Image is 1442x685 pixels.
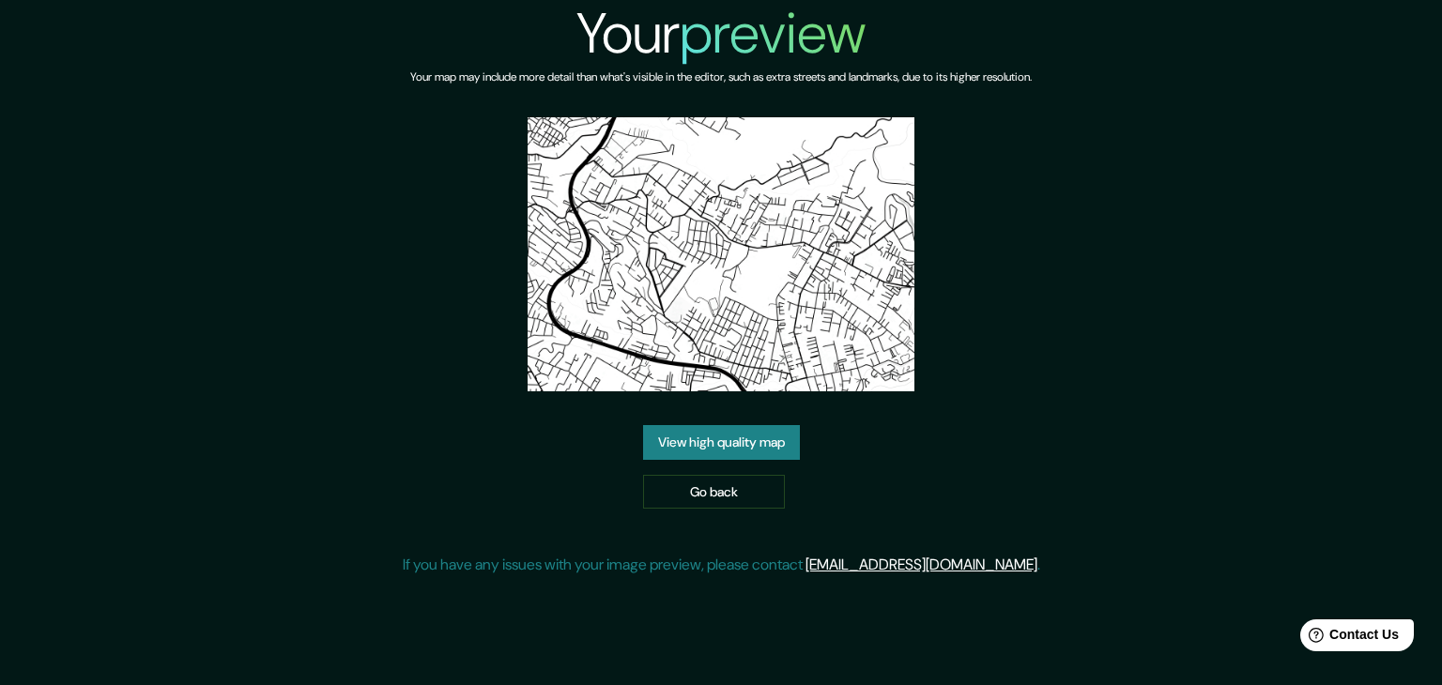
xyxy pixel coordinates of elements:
a: [EMAIL_ADDRESS][DOMAIN_NAME] [805,555,1037,574]
p: If you have any issues with your image preview, please contact . [403,554,1040,576]
h6: Your map may include more detail than what's visible in the editor, such as extra streets and lan... [410,68,1032,87]
a: View high quality map [643,425,800,460]
img: created-map-preview [528,117,914,391]
iframe: Help widget launcher [1275,612,1421,664]
a: Go back [643,475,785,510]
